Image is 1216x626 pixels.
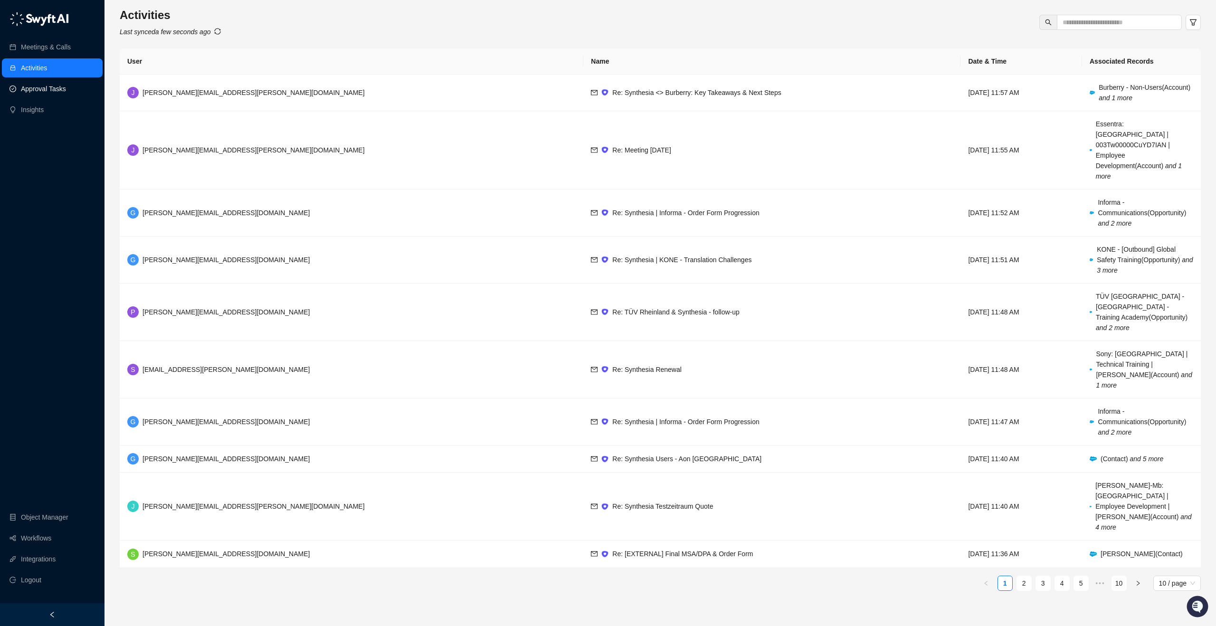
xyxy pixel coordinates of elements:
[1097,256,1193,274] i: and 3 more
[132,87,135,98] span: J
[1090,258,1093,261] img: salesforce-ChMvK6Xa.png
[1035,576,1051,591] li: 3
[21,508,68,527] a: Object Manager
[67,156,115,163] a: Powered byPylon
[1017,576,1031,590] a: 2
[52,133,73,142] span: Status
[1090,456,1097,462] img: salesforce-ChMvK6Xa.png
[1073,576,1089,591] li: 5
[1159,576,1195,590] span: 10 / page
[1074,576,1088,590] a: 5
[612,209,759,217] span: Re: Synthesia | Informa - Order Form Progression
[1096,371,1192,389] i: and 1 more
[1111,576,1127,591] li: 10
[120,28,210,36] i: Last synced a few seconds ago
[39,129,77,146] a: 📶Status
[1097,246,1193,274] span: KONE - [Outbound] Global Safety Training ( Opportunity )
[1095,513,1191,531] i: and 4 more
[601,256,608,263] img: ix+ea6nV3o2uKgAAAABJRU5ErkJggg==
[9,9,28,28] img: Swyft AI
[591,366,598,373] span: mail
[601,418,608,425] img: ix+ea6nV3o2uKgAAAABJRU5ErkJggg==
[1099,84,1190,102] span: Burberry - Non-Users ( Account )
[1096,350,1192,389] span: Sony: [GEOGRAPHIC_DATA] | Technical Training | [PERSON_NAME] ( Account )
[968,455,1019,463] span: [DATE] 11:40 AM
[120,48,583,75] th: User
[132,501,135,512] span: J
[142,209,310,217] span: [PERSON_NAME][EMAIL_ADDRESS][DOMAIN_NAME]
[1099,94,1132,102] i: and 1 more
[1135,580,1141,586] span: right
[601,209,608,216] img: ix+ea6nV3o2uKgAAAABJRU5ErkJggg==
[1186,595,1211,620] iframe: Open customer support
[120,8,221,23] h3: Activities
[612,418,759,426] span: Re: Synthesia | Informa - Order Form Progression
[142,89,365,96] span: [PERSON_NAME][EMAIL_ADDRESS][PERSON_NAME][DOMAIN_NAME]
[983,580,989,586] span: left
[997,576,1013,591] li: 1
[601,89,608,96] img: ix+ea6nV3o2uKgAAAABJRU5ErkJggg==
[1130,576,1146,591] button: right
[583,48,960,75] th: Name
[1036,576,1050,590] a: 3
[612,550,753,558] span: Re: [EXTERNAL] Final MSA/DPA & Order Form
[612,366,682,373] span: Re: Synthesia Renewal
[161,89,173,100] button: Start new chat
[49,611,56,618] span: left
[1098,199,1186,227] span: Informa - Communications ( Opportunity )
[591,455,598,462] span: mail
[142,550,310,558] span: [PERSON_NAME][EMAIL_ADDRESS][DOMAIN_NAME]
[1090,551,1097,557] img: salesforce-ChMvK6Xa.png
[142,146,365,154] span: [PERSON_NAME][EMAIL_ADDRESS][PERSON_NAME][DOMAIN_NAME]
[142,308,310,316] span: [PERSON_NAME][EMAIL_ADDRESS][DOMAIN_NAME]
[142,503,365,510] span: [PERSON_NAME][EMAIL_ADDRESS][PERSON_NAME][DOMAIN_NAME]
[968,209,1019,217] span: [DATE] 11:52 AM
[998,576,1012,590] a: 1
[132,145,135,155] span: J
[19,133,35,142] span: Docs
[43,134,50,142] div: 📶
[1096,162,1182,180] i: and 1 more
[968,550,1019,558] span: [DATE] 11:36 AM
[960,48,1082,75] th: Date & Time
[21,58,47,77] a: Activities
[6,129,39,146] a: 📚Docs
[9,577,16,583] span: logout
[591,309,598,315] span: mail
[1090,506,1092,507] img: salesforce-ChMvK6Xa.png
[142,256,310,264] span: [PERSON_NAME][EMAIL_ADDRESS][DOMAIN_NAME]
[142,418,310,426] span: [PERSON_NAME][EMAIL_ADDRESS][DOMAIN_NAME]
[131,307,135,317] span: P
[21,100,44,119] a: Insights
[601,503,608,510] img: ix+ea6nV3o2uKgAAAABJRU5ErkJggg==
[9,53,173,68] h2: How can we help?
[612,89,781,96] span: Re: Synthesia <> Burberry: Key Takeaways & Next Steps
[1055,576,1069,590] a: 4
[1096,120,1182,180] span: Essentra: [GEOGRAPHIC_DATA] | 003Tw00000CuYD7IAN | Employee Development ( Account )
[1189,19,1197,26] span: filter
[131,454,136,464] span: G
[1045,19,1052,26] span: search
[9,86,27,103] img: 5124521997842_fc6d7dfcefe973c2e489_88.png
[612,503,713,510] span: Re: Synthesia Testzeitraum Quote
[591,256,598,263] span: mail
[1090,369,1092,370] img: salesforce-ChMvK6Xa.png
[1098,428,1131,436] i: and 2 more
[1092,576,1108,591] li: Next 5 Pages
[1090,420,1094,424] img: salesforce-ChMvK6Xa.png
[968,146,1019,154] span: [DATE] 11:55 AM
[1101,550,1183,558] span: [PERSON_NAME] ( Contact )
[612,146,671,154] span: Re: Meeting [DATE]
[591,418,598,425] span: mail
[32,86,156,95] div: Start new chat
[612,308,739,316] span: Re: TÜV Rheinland & Synthesia - follow-up
[21,38,71,57] a: Meetings & Calls
[21,79,66,98] a: Approval Tasks
[1054,576,1070,591] li: 4
[1098,408,1186,436] span: Informa - Communications ( Opportunity )
[601,366,608,373] img: ix+ea6nV3o2uKgAAAABJRU5ErkJggg==
[968,418,1019,426] span: [DATE] 11:47 AM
[591,89,598,96] span: mail
[1101,455,1163,463] span: ( Contact )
